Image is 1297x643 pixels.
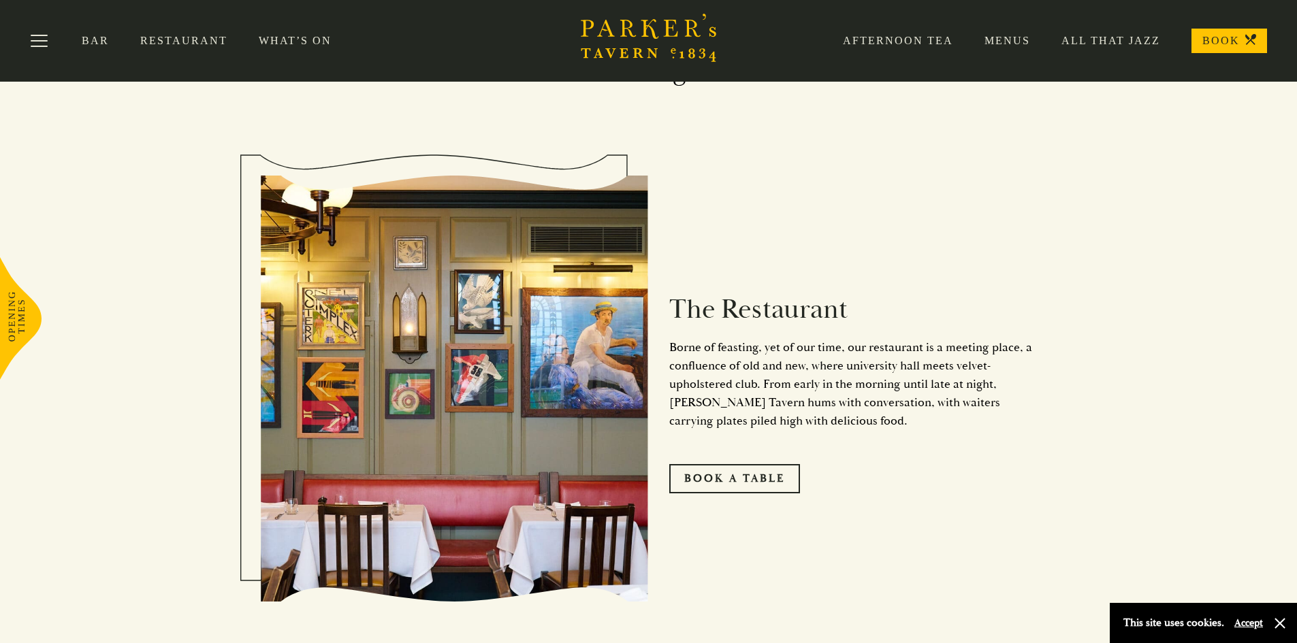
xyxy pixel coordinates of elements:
[1234,616,1263,629] button: Accept
[261,21,1037,86] h2: Every dish is a gutsy re-imagining of a British classic, sourced from field, fen and England’s seas.
[669,338,1037,430] p: Borne of feasting, yet of our time, our restaurant is a meeting place, a confluence of old and ne...
[669,293,1037,326] h2: The Restaurant
[1273,616,1287,630] button: Close and accept
[669,464,800,493] a: Book A Table
[1123,613,1224,633] p: This site uses cookies.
